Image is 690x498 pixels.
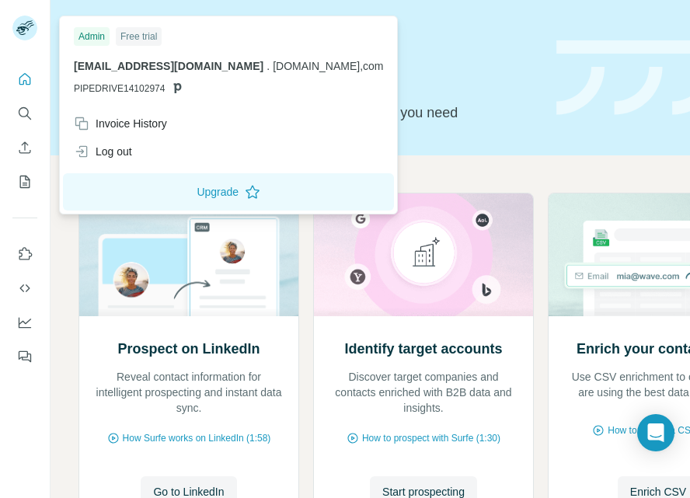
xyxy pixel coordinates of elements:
button: Dashboard [12,308,37,336]
span: How Surfe works on LinkedIn (1:58) [123,431,271,445]
button: Use Surfe on LinkedIn [12,240,37,268]
h2: Identify target accounts [344,338,502,360]
div: Log out [74,144,132,159]
p: Reveal contact information for intelligent prospecting and instant data sync. [95,369,283,416]
button: Enrich CSV [12,134,37,162]
button: My lists [12,168,37,196]
span: [DOMAIN_NAME],com [273,60,383,72]
p: Discover target companies and contacts enriched with B2B data and insights. [329,369,517,416]
button: Quick start [12,65,37,93]
div: Admin [74,27,110,46]
img: Identify target accounts [313,193,534,316]
div: Free trial [116,27,162,46]
h2: Prospect on LinkedIn [117,338,260,360]
span: PIPEDRIVE14102974 [74,82,165,96]
span: . [267,60,270,72]
div: Open Intercom Messenger [637,414,674,451]
span: How to prospect with Surfe (1:30) [362,431,500,445]
span: [EMAIL_ADDRESS][DOMAIN_NAME] [74,60,263,72]
button: Search [12,99,37,127]
img: Prospect on LinkedIn [78,193,299,316]
button: Upgrade [63,173,394,211]
button: Feedback [12,343,37,371]
div: Invoice History [74,116,167,131]
button: Use Surfe API [12,274,37,302]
